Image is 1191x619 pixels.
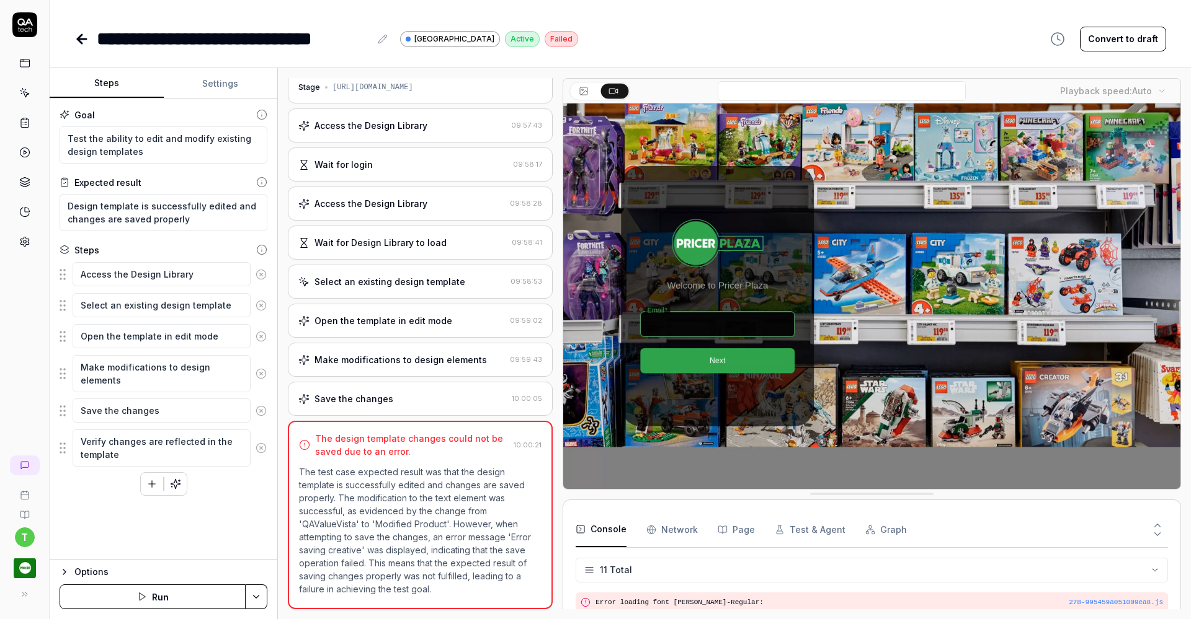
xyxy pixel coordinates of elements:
button: View version history [1043,27,1073,51]
a: [GEOGRAPHIC_DATA] [400,30,500,47]
img: Pricer.com Logo [14,557,36,579]
div: Suggestions [60,429,267,467]
pre: Error loading font [PERSON_NAME]-Regular: [595,597,1163,608]
button: 278-995459a051009ea8.js [1069,597,1163,608]
time: 10:00:21 [514,441,542,449]
a: Book a call with us [5,480,44,500]
div: Stage [298,82,320,93]
time: 09:58:28 [510,199,542,208]
div: [URL][DOMAIN_NAME] [332,82,413,93]
time: 09:58:53 [511,277,542,286]
button: Remove step [251,293,272,318]
div: Suggestions [60,398,267,424]
div: Playback speed: [1060,84,1152,97]
button: Remove step [251,262,272,287]
button: Settings [164,69,278,99]
time: 09:58:17 [513,160,542,169]
div: Suggestions [60,323,267,349]
time: 09:58:41 [512,238,542,247]
button: Console [576,512,627,547]
p: The test case expected result was that the design template is successfully edited and changes are... [299,465,542,595]
div: Access the Design Library [314,119,427,132]
button: Remove step [251,436,272,460]
button: Options [60,564,267,579]
a: Documentation [5,500,44,520]
button: Steps [50,69,164,99]
div: Suggestions [60,261,267,288]
div: Wait for Design Library to load [314,236,447,249]
button: Remove step [251,361,272,386]
button: Remove step [251,324,272,349]
div: Failed [545,31,578,47]
a: New conversation [10,455,40,475]
div: Suggestions [60,292,267,318]
button: t [15,527,35,547]
div: Options [74,564,267,579]
button: Network [646,512,698,547]
time: 09:57:43 [511,121,542,130]
button: Convert to draft [1080,27,1166,51]
time: 09:59:02 [510,316,542,325]
div: Make modifications to design elements [314,353,487,366]
div: Wait for login [314,158,373,171]
div: Select an existing design template [314,275,465,288]
time: 10:00:05 [512,394,542,403]
div: Steps [74,244,99,257]
div: The design template changes could not be saved due to an error. [315,432,509,458]
button: Pricer.com Logo [5,547,44,582]
div: Suggestions [60,354,267,393]
div: Save the changes [314,392,393,405]
div: Access the Design Library [314,197,427,210]
button: Run [60,584,246,609]
button: Remove step [251,398,272,423]
div: Open the template in edit mode [314,314,452,327]
button: Test & Agent [775,512,845,547]
button: Graph [865,512,907,547]
div: Expected result [74,176,141,189]
time: 09:59:43 [510,355,542,364]
button: Page [718,512,755,547]
div: Goal [74,108,95,121]
span: [GEOGRAPHIC_DATA] [414,33,494,45]
div: Active [505,31,540,47]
